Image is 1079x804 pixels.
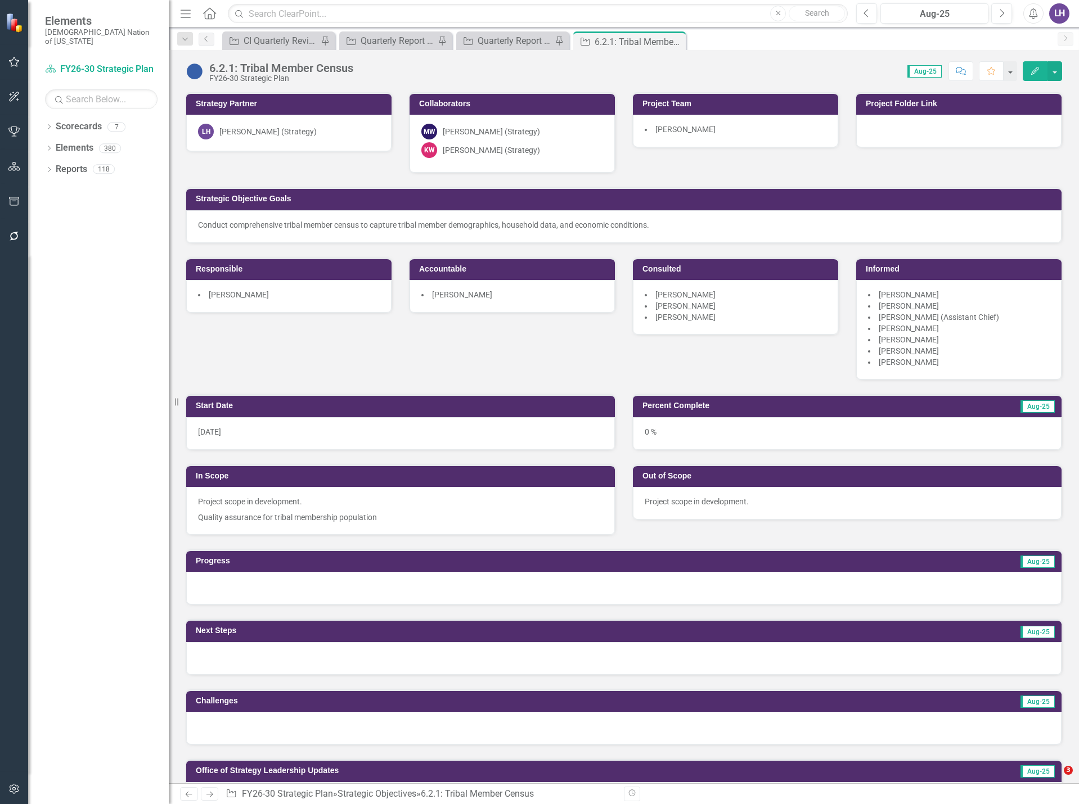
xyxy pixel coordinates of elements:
p: Project scope in development. [645,496,1050,507]
div: 7 [107,122,125,132]
a: Elements [56,142,93,155]
span: [PERSON_NAME] [655,125,716,134]
img: Not Started [186,62,204,80]
h3: Percent Complete [642,401,913,410]
span: [PERSON_NAME] (Assistant Chief) [879,313,999,322]
h3: Collaborators [419,100,609,108]
h3: Strategic Objective Goals [196,195,1056,203]
a: Quarterly Report Review (No Next Steps) [459,34,552,48]
a: Scorecards [56,120,102,133]
span: Aug-25 [1020,400,1055,413]
div: Aug-25 [884,7,984,21]
a: Quarterly Report Review [342,34,435,48]
span: [PERSON_NAME] [209,290,269,299]
a: FY26-30 Strategic Plan [45,63,158,76]
span: Aug-25 [1020,626,1055,638]
h3: In Scope [196,472,609,480]
span: [PERSON_NAME] [879,358,939,367]
h3: Informed [866,265,1056,273]
div: » » [226,788,615,801]
div: KW [421,142,437,158]
span: Aug-25 [907,65,942,78]
p: Conduct comprehensive tribal member census to capture tribal member demographics, household data,... [198,219,1050,231]
div: LH [198,124,214,139]
span: Search [805,8,829,17]
div: [PERSON_NAME] (Strategy) [443,126,540,137]
span: [PERSON_NAME] [655,301,716,310]
div: Quarterly Report Review [361,34,435,48]
h3: Strategy Partner [196,100,386,108]
span: [PERSON_NAME] [655,290,716,299]
div: 6.2.1: Tribal Member Census [209,62,353,74]
h3: Progress [196,557,618,565]
span: Elements [45,14,158,28]
button: LH [1049,3,1069,24]
div: [PERSON_NAME] (Strategy) [219,126,317,137]
span: Aug-25 [1020,765,1055,778]
span: Aug-25 [1020,555,1055,568]
h3: Next Steps [196,626,655,635]
div: 6.2.1: Tribal Member Census [421,788,534,799]
h3: Start Date [196,401,609,410]
input: Search ClearPoint... [228,4,848,24]
h3: Out of Scope [642,472,1056,480]
h3: Challenges [196,697,662,705]
h3: Responsible [196,265,386,273]
span: [DATE] [198,427,221,436]
h3: Consulted [642,265,833,273]
span: [PERSON_NAME] [432,290,492,299]
p: Project scope in development. [198,496,603,509]
span: [PERSON_NAME] [655,313,716,322]
a: Strategic Objectives [338,788,416,799]
input: Search Below... [45,89,158,109]
button: Search [789,6,845,21]
iframe: Intercom live chat [1041,766,1068,793]
div: 6.2.1: Tribal Member Census [595,35,683,49]
span: 3 [1064,766,1073,775]
a: FY26-30 Strategic Plan [242,788,333,799]
span: [PERSON_NAME] [879,324,939,333]
div: [PERSON_NAME] (Strategy) [443,144,540,156]
span: Aug-25 [1020,695,1055,708]
p: Quality assurance for tribal membership population [198,509,603,523]
div: 118 [93,165,115,174]
h3: Project Folder Link [866,100,1056,108]
span: [PERSON_NAME] [879,301,939,310]
h3: Accountable [419,265,609,273]
div: FY26-30 Strategic Plan [209,74,353,83]
div: MW [421,124,437,139]
div: 380 [99,143,121,153]
h3: Office of Strategy Leadership Updates [196,766,885,775]
button: Aug-25 [880,3,988,24]
div: Quarterly Report Review (No Next Steps) [478,34,552,48]
span: [PERSON_NAME] [879,346,939,355]
h3: Project Team [642,100,833,108]
span: [PERSON_NAME] [879,335,939,344]
a: Reports [56,163,87,176]
span: [PERSON_NAME] [879,290,939,299]
small: [DEMOGRAPHIC_DATA] Nation of [US_STATE] [45,28,158,46]
div: CI Quarterly Review [244,34,318,48]
a: CI Quarterly Review [225,34,318,48]
div: 0 % [633,417,1062,450]
img: ClearPoint Strategy [6,12,25,32]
